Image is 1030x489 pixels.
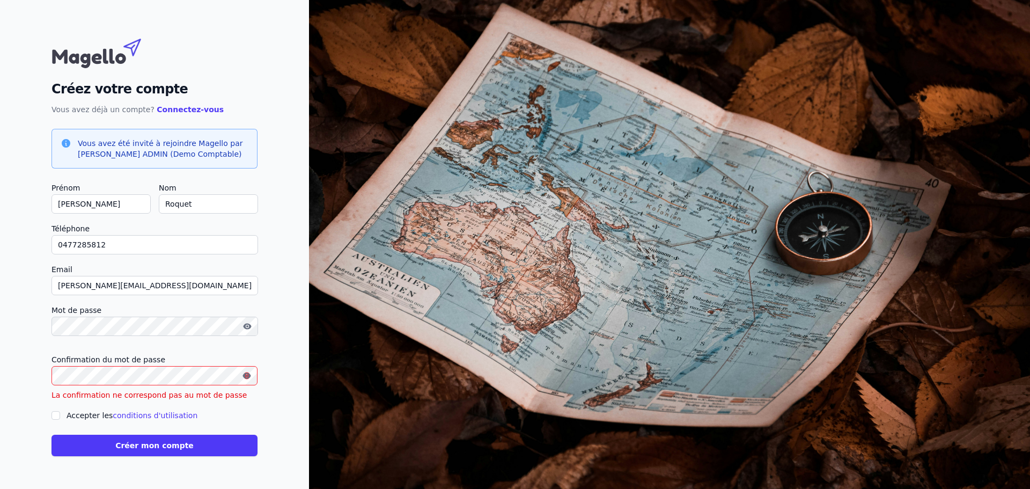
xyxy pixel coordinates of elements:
[51,353,257,366] label: Confirmation du mot de passe
[51,222,257,235] label: Téléphone
[51,181,150,194] label: Prénom
[51,263,257,276] label: Email
[51,79,257,99] h2: Créez votre compte
[51,304,257,317] label: Mot de passe
[51,390,257,400] p: La confirmation ne correspond pas au mot de passe
[157,105,224,114] a: Connectez-vous
[67,411,197,420] label: Accepter les
[51,33,164,71] img: Magello
[51,103,257,116] p: Vous avez déjà un compte?
[78,138,248,159] h3: Vous avez été invité à rejoindre Magello par [PERSON_NAME] ADMIN (Demo Comptable)
[51,435,257,456] button: Créer mon compte
[113,411,197,420] a: conditions d'utilisation
[159,181,257,194] label: Nom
